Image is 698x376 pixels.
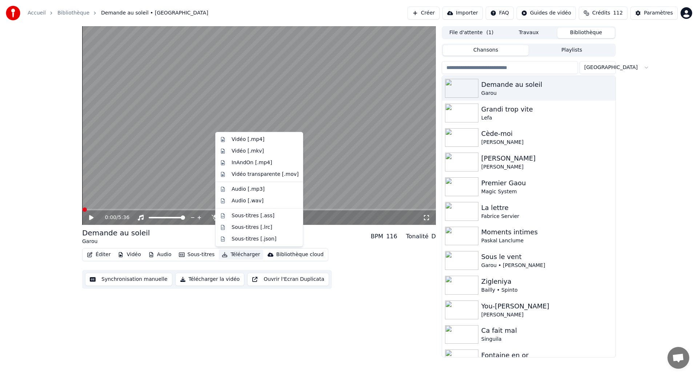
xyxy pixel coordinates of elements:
span: 0:00 [105,214,116,221]
div: [PERSON_NAME] [481,311,613,319]
div: Moments intimes [481,227,613,237]
button: Synchronisation manuelle [85,273,172,286]
div: Fontaine en or [481,350,613,360]
span: Crédits [592,9,610,17]
div: Garou [82,238,150,245]
div: Magic System [481,188,613,195]
button: Bibliothèque [557,28,615,38]
div: 116 [386,232,397,241]
div: InAndOn [.mp4] [232,159,272,166]
button: Créer [408,7,440,20]
div: Tonalité [406,232,429,241]
button: Playlists [529,45,615,56]
div: Demande au soleil [82,228,150,238]
div: Vidéo transparente [.mov] [232,171,298,178]
div: Vidéo [.mkv] [232,147,264,155]
div: D [432,232,436,241]
span: 5:36 [118,214,129,221]
div: Sous-titres [.ass] [232,212,274,219]
button: File d'attente [443,28,500,38]
span: ( 1 ) [486,29,494,36]
button: Travaux [500,28,558,38]
div: Sous-titres [.lrc] [232,224,272,231]
nav: breadcrumb [28,9,208,17]
div: BPM [371,232,383,241]
div: [PERSON_NAME] [481,163,613,171]
div: Lefa [481,114,613,122]
button: Sous-titres [176,250,218,260]
div: Audio [.wav] [232,197,264,205]
div: La lettre [481,203,613,213]
div: Audio [.mp3] [232,186,265,193]
div: Premier Gaou [481,178,613,188]
button: Chansons [443,45,529,56]
div: Garou [481,90,613,97]
div: Ouvrir le chat [667,347,689,369]
button: Ouvrir l'Ecran Duplicata [247,273,329,286]
a: Bibliothèque [57,9,89,17]
button: FAQ [486,7,514,20]
div: Sous-titres [.json] [232,235,276,243]
div: Fabrice Servier [481,213,613,220]
span: [GEOGRAPHIC_DATA] [584,64,638,71]
button: Télécharger la vidéo [175,273,245,286]
div: Ca fait mal [481,326,613,336]
div: Vidéo [.mp4] [232,136,264,143]
div: Sous le vent [481,252,613,262]
div: Garou • [PERSON_NAME] [481,262,613,269]
div: Bailly • Spinto [481,287,613,294]
div: Paramètres [644,9,673,17]
span: 112 [613,9,623,17]
div: [PERSON_NAME] [481,153,613,163]
a: Accueil [28,9,46,17]
button: Vidéo [115,250,144,260]
div: Zigleniya [481,276,613,287]
div: Grandi trop vite [481,104,613,114]
button: Guides de vidéo [517,7,576,20]
div: Singuila [481,336,613,343]
div: Cède-moi [481,129,613,139]
div: / [105,214,123,221]
div: Bibliothèque cloud [276,251,324,258]
span: Demande au soleil • [GEOGRAPHIC_DATA] [101,9,208,17]
div: [PERSON_NAME] [481,139,613,146]
img: youka [6,6,20,20]
div: Demande au soleil [481,80,613,90]
button: Paramètres [630,7,678,20]
button: Éditer [84,250,113,260]
button: Crédits112 [579,7,627,20]
div: Paskal Lanclume [481,237,613,244]
button: Importer [442,7,483,20]
button: Télécharger [219,250,263,260]
button: Audio [145,250,174,260]
div: You-[PERSON_NAME] [481,301,613,311]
